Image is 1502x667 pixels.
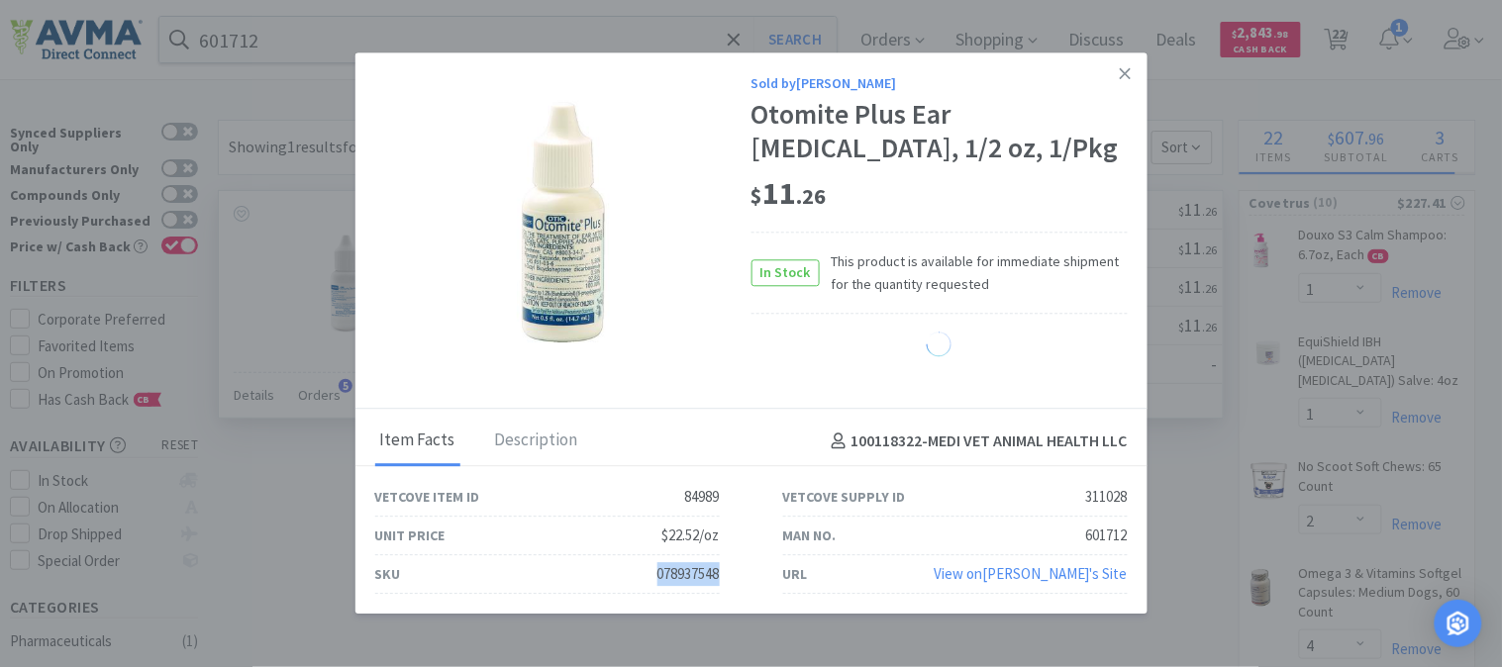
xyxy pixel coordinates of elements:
h4: 100118322 - MEDI VET ANIMAL HEALTH LLC [824,429,1128,454]
span: In Stock [752,260,819,285]
div: Description [490,417,583,466]
span: . 26 [797,182,827,210]
div: Item Facts [375,417,460,466]
div: 078937548 [657,563,720,587]
div: $22.52/oz [662,524,720,548]
div: 601712 [1086,524,1128,548]
div: 311028 [1086,486,1128,510]
div: 84989 [685,486,720,510]
div: Man No. [783,524,837,546]
div: Sold by [PERSON_NAME] [751,72,1128,94]
div: Otomite Plus Ear [MEDICAL_DATA], 1/2 oz, 1/Pkg [751,99,1128,165]
span: 11 [751,173,827,213]
div: Vetcove Item ID [375,486,480,508]
a: View on[PERSON_NAME]'s Site [935,565,1128,584]
img: 0baf5265c9ff4e00a24b54cd829b1cd0_311028.jpeg [435,96,692,353]
span: This product is available for immediate shipment for the quantity requested [820,251,1128,296]
div: Open Intercom Messenger [1435,600,1482,647]
span: $ [751,182,763,210]
div: SKU [375,563,401,585]
div: Unit Price [375,524,446,546]
div: URL [783,563,808,585]
div: Vetcove Supply ID [783,486,906,508]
